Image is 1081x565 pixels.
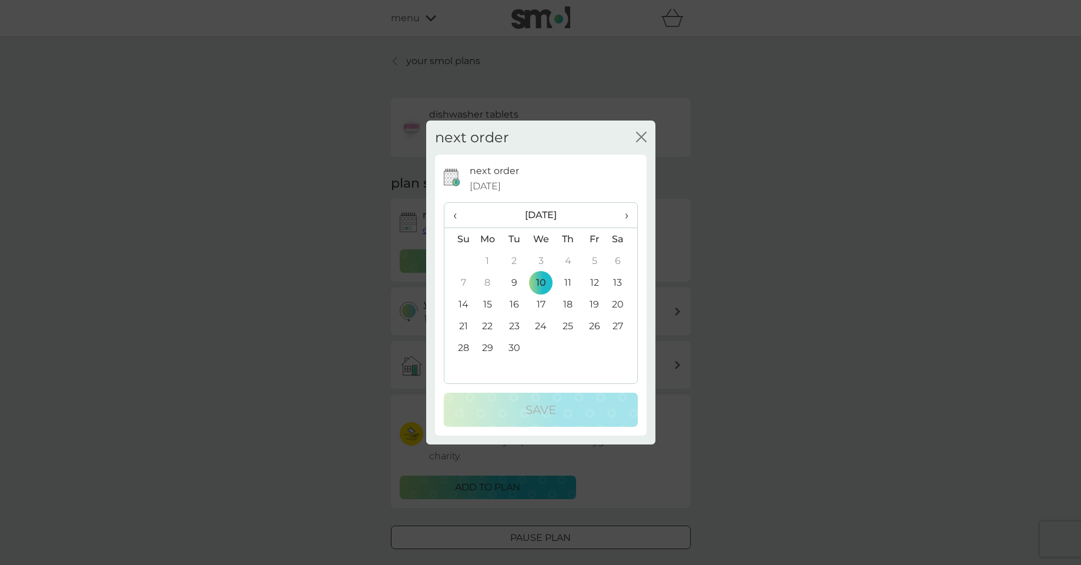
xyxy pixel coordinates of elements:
td: 7 [444,272,474,293]
th: [DATE] [474,203,608,228]
th: Sa [607,228,637,250]
td: 12 [581,272,608,293]
td: 15 [474,293,501,315]
td: 5 [581,250,608,272]
td: 29 [474,337,501,359]
td: 1 [474,250,501,272]
td: 11 [554,272,581,293]
td: 22 [474,315,501,337]
span: [DATE] [470,179,501,194]
td: 8 [474,272,501,293]
td: 27 [607,315,637,337]
td: 28 [444,337,474,359]
td: 13 [607,272,637,293]
td: 10 [527,272,554,293]
td: 21 [444,315,474,337]
td: 19 [581,293,608,315]
span: ‹ [453,203,466,228]
span: › [616,203,628,228]
td: 23 [501,315,527,337]
td: 14 [444,293,474,315]
td: 18 [554,293,581,315]
td: 24 [527,315,554,337]
td: 3 [527,250,554,272]
td: 4 [554,250,581,272]
td: 9 [501,272,527,293]
td: 6 [607,250,637,272]
td: 17 [527,293,554,315]
td: 25 [554,315,581,337]
h2: next order [435,129,509,146]
button: close [636,132,647,144]
th: Fr [581,228,608,250]
th: Su [444,228,474,250]
th: We [527,228,554,250]
td: 20 [607,293,637,315]
td: 30 [501,337,527,359]
td: 26 [581,315,608,337]
td: 2 [501,250,527,272]
th: Mo [474,228,501,250]
p: next order [470,163,519,179]
th: Th [554,228,581,250]
th: Tu [501,228,527,250]
p: Save [526,400,556,419]
td: 16 [501,293,527,315]
button: Save [444,393,638,427]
